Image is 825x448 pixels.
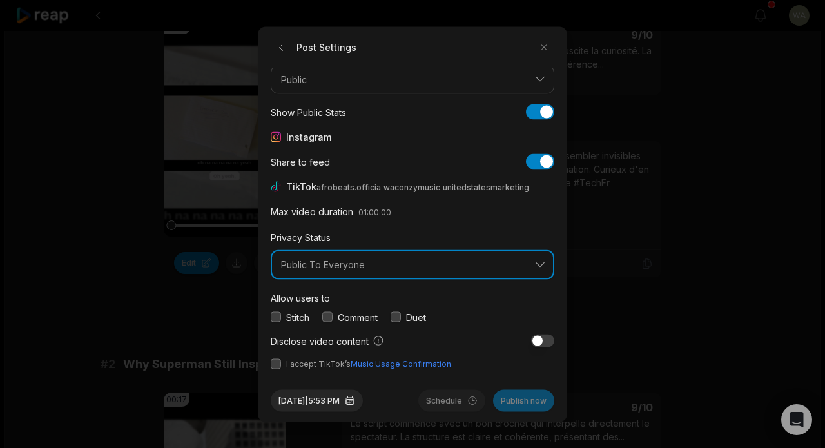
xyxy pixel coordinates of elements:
[271,334,384,347] label: Disclose video content
[286,358,453,369] span: I accept TikTok’s
[281,73,526,85] span: Public
[271,232,331,243] label: Privacy Status
[418,389,485,411] button: Schedule
[443,182,529,192] span: unitedstatesmarketing
[286,310,309,324] label: Stitch
[286,180,532,193] span: TikTok
[406,310,426,324] label: Duet
[271,105,346,119] div: Show Public Stats
[316,182,381,192] span: afrobeats.officia
[358,208,391,217] span: 01:00:00
[271,37,356,57] h2: Post Settings
[493,389,554,411] button: Publish now
[281,259,526,271] span: Public To Everyone
[286,130,331,144] span: Instagram
[271,389,363,411] button: [DATE]|5:53 PM
[351,358,453,368] a: Music Usage Confirmation.
[338,310,378,324] label: Comment
[271,292,330,303] label: Allow users to
[271,250,554,280] button: Public To Everyone
[271,206,353,217] label: Max video duration
[271,155,330,168] div: Share to feed
[271,64,554,94] button: Public
[383,182,440,192] span: waconzymusic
